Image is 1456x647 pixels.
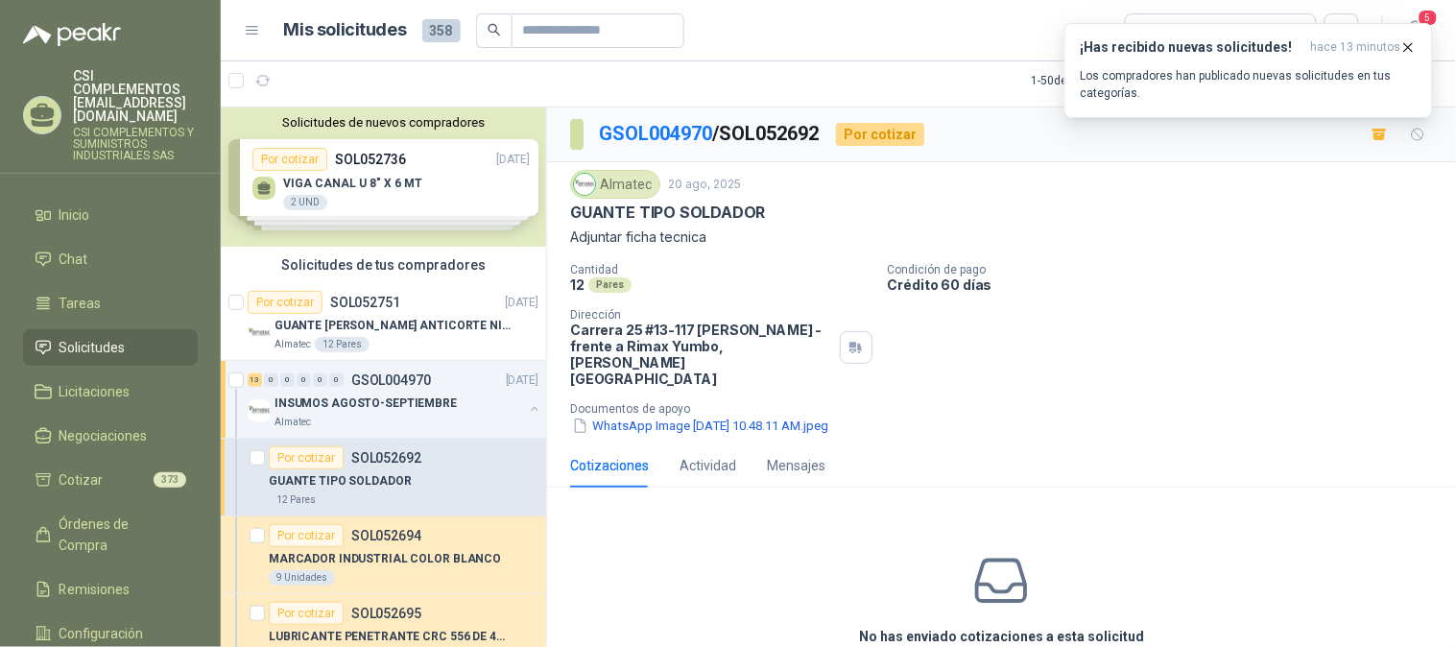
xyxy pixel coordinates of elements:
a: Por cotizarSOL052692GUANTE TIPO SOLDADOR12 Pares [221,439,546,516]
span: Remisiones [60,579,131,600]
span: Cotizar [60,469,104,491]
img: Company Logo [248,399,271,422]
button: 5 [1398,13,1433,48]
p: GSOL004970 [351,373,431,387]
p: Almatec [274,337,311,352]
div: Por cotizar [248,291,322,314]
p: Adjuntar ficha tecnica [570,227,1433,248]
p: 20 ago, 2025 [668,176,741,194]
img: Company Logo [574,174,595,195]
span: Inicio [60,204,90,226]
div: 0 [280,373,295,387]
a: GSOL004970 [599,122,712,145]
div: Por cotizar [269,446,344,469]
a: 13 0 0 0 0 0 GSOL004970[DATE] Company LogoINSUMOS AGOSTO-SEPTIEMBREAlmatec [248,369,542,430]
div: Almatec [570,170,660,199]
img: Company Logo [248,322,271,345]
p: Documentos de apoyo [570,402,1448,416]
p: MARCADOR INDUSTRIAL COLOR BLANCO [269,550,501,568]
img: Logo peakr [23,23,121,46]
div: Todas [1137,20,1178,41]
a: Solicitudes [23,329,198,366]
p: Dirección [570,308,832,322]
h1: Mis solicitudes [284,16,407,44]
div: Por cotizar [836,123,924,146]
p: LUBRICANTE PENETRANTE CRC 556 DE 400ML [269,628,508,646]
div: 0 [297,373,311,387]
button: WhatsApp Image [DATE] 10.48.11 AM.jpeg [570,416,830,436]
p: GUANTE [PERSON_NAME] ANTICORTE NIV 5 TALLA L [274,317,513,335]
p: SOL052695 [351,607,421,620]
a: Tareas [23,285,198,322]
span: 358 [422,19,461,42]
h3: No has enviado cotizaciones a esta solicitud [859,626,1144,647]
p: GUANTE TIPO SOLDADOR [269,472,412,491]
a: Licitaciones [23,373,198,410]
div: Pares [588,277,632,293]
p: 12 [570,276,585,293]
span: Chat [60,249,88,270]
div: 0 [313,373,327,387]
span: Licitaciones [60,381,131,402]
p: Cantidad [570,263,872,276]
a: Por cotizarSOL052751[DATE] Company LogoGUANTE [PERSON_NAME] ANTICORTE NIV 5 TALLA LAlmatec12 Pares [221,283,546,361]
p: Crédito 60 días [888,276,1448,293]
button: Solicitudes de nuevos compradores [228,115,538,130]
div: 9 Unidades [269,570,335,586]
div: Mensajes [767,455,825,476]
p: SOL052694 [351,529,421,542]
p: Almatec [274,415,311,430]
span: hace 13 minutos [1311,39,1401,56]
div: Actividad [680,455,736,476]
p: Carrera 25 #13-117 [PERSON_NAME] - frente a Rimax Yumbo , [PERSON_NAME][GEOGRAPHIC_DATA] [570,322,832,387]
p: INSUMOS AGOSTO-SEPTIEMBRE [274,395,457,413]
p: CSI COMPLEMENTOS Y SUMINISTROS INDUSTRIALES SAS [73,127,198,161]
span: Tareas [60,293,102,314]
div: 0 [329,373,344,387]
span: 373 [154,472,186,488]
span: Negociaciones [60,425,148,446]
p: [DATE] [506,371,538,390]
div: 1 - 50 de 209 [1032,65,1150,96]
button: ¡Has recibido nuevas solicitudes!hace 13 minutos Los compradores han publicado nuevas solicitudes... [1064,23,1433,118]
p: CSI COMPLEMENTOS [EMAIL_ADDRESS][DOMAIN_NAME] [73,69,198,123]
a: Chat [23,241,198,277]
span: Configuración [60,623,144,644]
span: search [488,23,501,36]
p: SOL052692 [351,451,421,465]
a: Remisiones [23,571,198,608]
div: 0 [264,373,278,387]
p: [DATE] [506,294,538,312]
div: Solicitudes de tus compradores [221,247,546,283]
div: 12 Pares [315,337,370,352]
h3: ¡Has recibido nuevas solicitudes! [1081,39,1303,56]
div: Por cotizar [269,602,344,625]
div: Solicitudes de nuevos compradoresPor cotizarSOL052736[DATE] VIGA CANAL U 8" X 6 MT2 UNDPor cotiza... [221,108,546,247]
p: Los compradores han publicado nuevas solicitudes en tus categorías. [1081,67,1417,102]
p: SOL052751 [330,296,400,309]
p: GUANTE TIPO SOLDADOR [570,203,765,223]
a: Órdenes de Compra [23,506,198,563]
a: Cotizar373 [23,462,198,498]
span: Órdenes de Compra [60,514,179,556]
a: Por cotizarSOL052694MARCADOR INDUSTRIAL COLOR BLANCO9 Unidades [221,516,546,594]
a: Negociaciones [23,418,198,454]
div: Cotizaciones [570,455,649,476]
span: Solicitudes [60,337,126,358]
a: Inicio [23,197,198,233]
p: Condición de pago [888,263,1448,276]
div: Por cotizar [269,524,344,547]
div: 12 Pares [269,492,323,508]
div: 13 [248,373,262,387]
p: / SOL052692 [599,119,821,149]
span: 5 [1418,9,1439,27]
